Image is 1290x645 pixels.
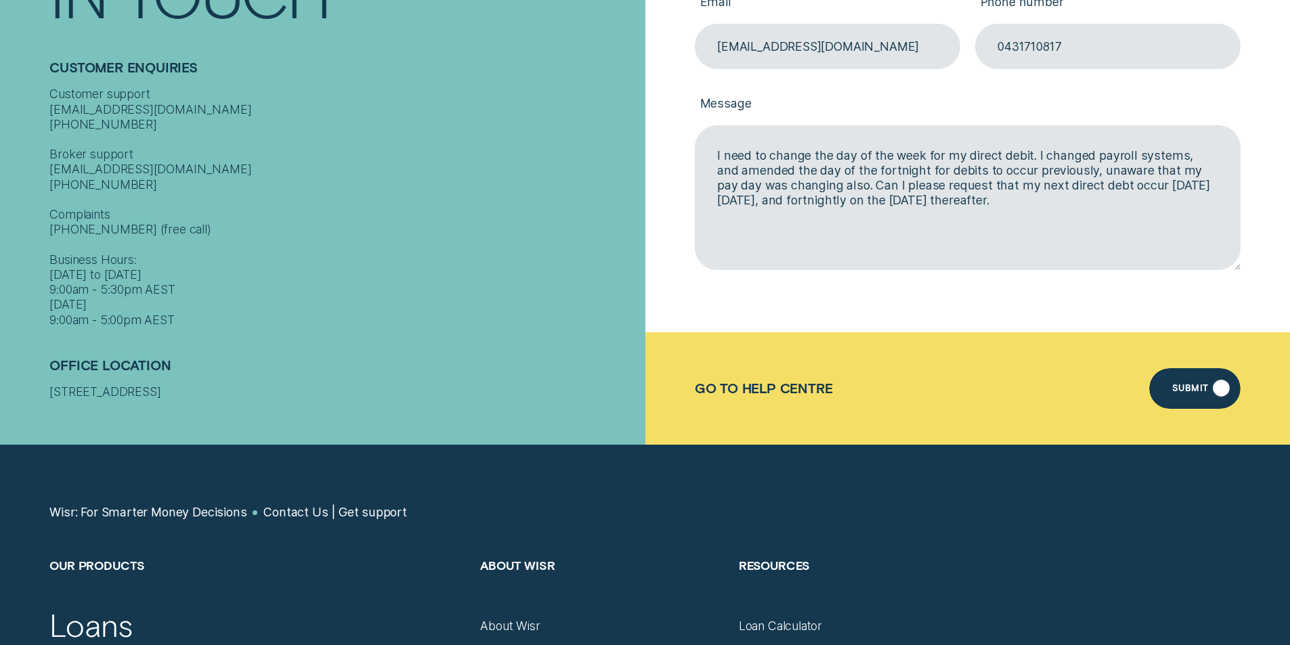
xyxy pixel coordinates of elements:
[480,619,540,633] a: About Wisr
[49,606,132,645] a: Loans
[49,505,246,520] a: Wisr: For Smarter Money Decisions
[480,558,723,619] h2: About Wisr
[695,84,1241,125] label: Message
[263,505,407,520] a: Contact Us | Get support
[49,357,637,384] h2: Office Location
[1149,368,1240,409] button: Submit
[695,380,833,396] a: Go to Help Centre
[49,60,637,87] h2: Customer Enquiries
[49,384,637,399] div: [STREET_ADDRESS]
[739,619,822,633] a: Loan Calculator
[739,558,982,619] h2: Resources
[695,125,1241,269] textarea: I need to change the day of the week for my direct debit. I changed payroll systems, and amended ...
[49,87,637,328] div: Customer support [EMAIL_ADDRESS][DOMAIN_NAME] [PHONE_NUMBER] Broker support [EMAIL_ADDRESS][DOMAI...
[49,558,465,619] h2: Our Products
